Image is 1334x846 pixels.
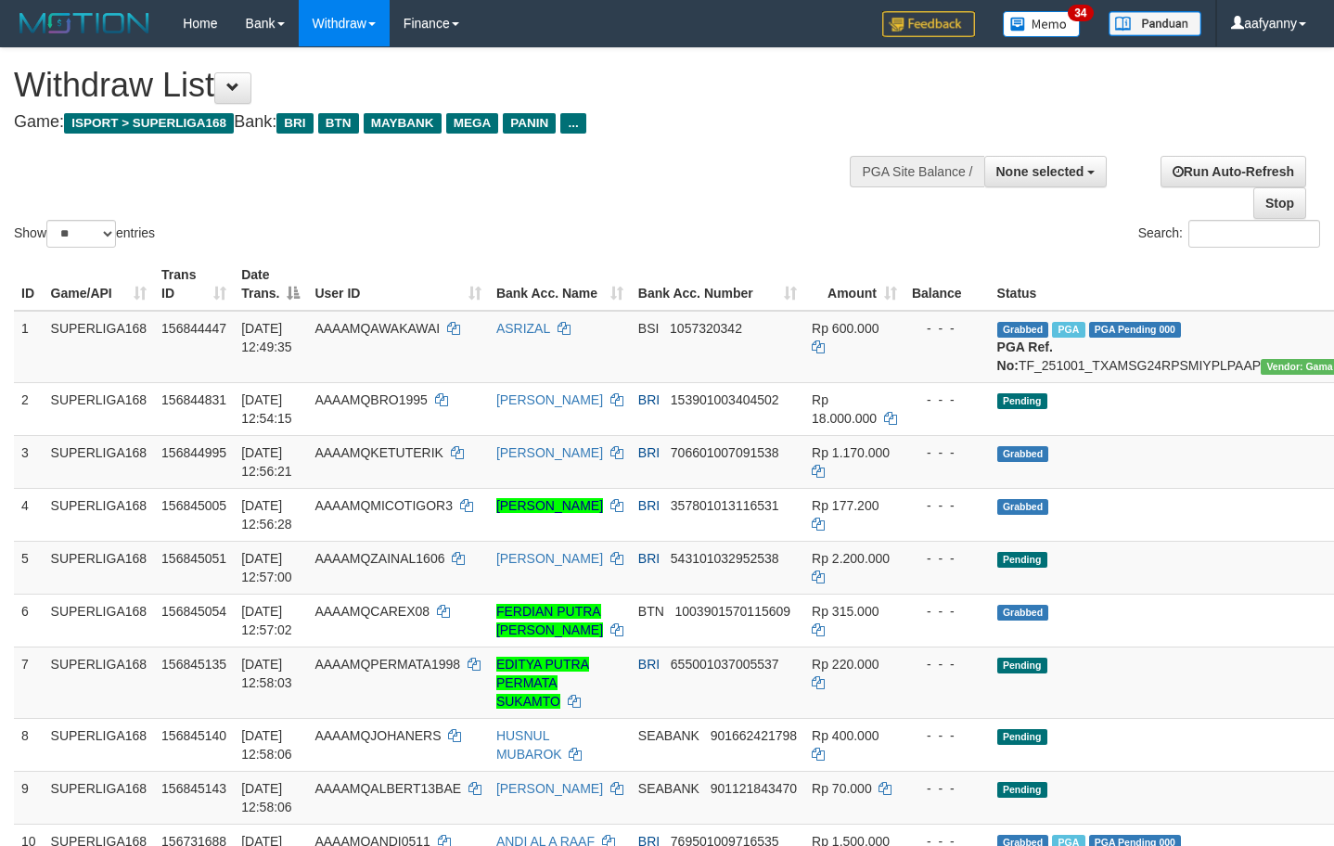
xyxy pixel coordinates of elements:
[496,551,603,566] a: [PERSON_NAME]
[997,658,1047,673] span: Pending
[674,604,790,619] span: Copy 1003901570115609 to clipboard
[44,382,155,435] td: SUPERLIGA168
[997,782,1047,798] span: Pending
[44,258,155,311] th: Game/API: activate to sort column ascending
[14,258,44,311] th: ID
[812,781,872,796] span: Rp 70.000
[996,164,1084,179] span: None selected
[161,321,226,336] span: 156844447
[882,11,975,37] img: Feedback.jpg
[997,605,1049,621] span: Grabbed
[161,604,226,619] span: 156845054
[44,718,155,771] td: SUPERLIGA168
[1052,322,1084,338] span: Marked by aafsoycanthlai
[997,729,1047,745] span: Pending
[14,647,44,718] td: 7
[496,604,603,637] a: FERDIAN PUTRA [PERSON_NAME]
[1003,11,1081,37] img: Button%20Memo.svg
[631,258,804,311] th: Bank Acc. Number: activate to sort column ascending
[318,113,359,134] span: BTN
[671,498,779,513] span: Copy 357801013116531 to clipboard
[276,113,313,134] span: BRI
[496,657,589,709] a: EDITYA PUTRA PERMATA SUKAMTO
[638,551,660,566] span: BRI
[638,498,660,513] span: BRI
[912,726,982,745] div: - - -
[496,392,603,407] a: [PERSON_NAME]
[154,258,234,311] th: Trans ID: activate to sort column ascending
[1089,322,1182,338] span: PGA Pending
[314,445,443,460] span: AAAAMQKETUTERIK
[812,445,890,460] span: Rp 1.170.000
[638,604,664,619] span: BTN
[1068,5,1093,21] span: 34
[14,718,44,771] td: 8
[912,443,982,462] div: - - -
[161,392,226,407] span: 156844831
[912,391,982,409] div: - - -
[503,113,556,134] span: PANIN
[812,551,890,566] span: Rp 2.200.000
[711,728,797,743] span: Copy 901662421798 to clipboard
[984,156,1108,187] button: None selected
[446,113,499,134] span: MEGA
[997,552,1047,568] span: Pending
[14,488,44,541] td: 4
[161,781,226,796] span: 156845143
[241,551,292,584] span: [DATE] 12:57:00
[912,779,982,798] div: - - -
[671,392,779,407] span: Copy 153901003404502 to clipboard
[364,113,442,134] span: MAYBANK
[671,551,779,566] span: Copy 543101032952538 to clipboard
[44,541,155,594] td: SUPERLIGA168
[14,541,44,594] td: 5
[997,393,1047,409] span: Pending
[44,488,155,541] td: SUPERLIGA168
[496,321,550,336] a: ASRIZAL
[812,657,879,672] span: Rp 220.000
[161,551,226,566] span: 156845051
[638,321,660,336] span: BSI
[496,498,603,513] a: [PERSON_NAME]
[241,728,292,762] span: [DATE] 12:58:06
[14,771,44,824] td: 9
[234,258,307,311] th: Date Trans.: activate to sort column descending
[812,728,879,743] span: Rp 400.000
[241,498,292,532] span: [DATE] 12:56:28
[997,499,1049,515] span: Grabbed
[241,604,292,637] span: [DATE] 12:57:02
[307,258,488,311] th: User ID: activate to sort column ascending
[241,781,292,814] span: [DATE] 12:58:06
[850,156,983,187] div: PGA Site Balance /
[638,657,660,672] span: BRI
[496,445,603,460] a: [PERSON_NAME]
[912,655,982,673] div: - - -
[997,340,1053,373] b: PGA Ref. No:
[912,319,982,338] div: - - -
[314,498,453,513] span: AAAAMQMICOTIGOR3
[161,498,226,513] span: 156845005
[14,220,155,248] label: Show entries
[560,113,585,134] span: ...
[314,321,440,336] span: AAAAMQAWAKAWAI
[804,258,904,311] th: Amount: activate to sort column ascending
[314,728,441,743] span: AAAAMQJOHANERS
[496,728,562,762] a: HUSNUL MUBAROK
[638,728,699,743] span: SEABANK
[44,647,155,718] td: SUPERLIGA168
[670,321,742,336] span: Copy 1057320342 to clipboard
[997,322,1049,338] span: Grabbed
[161,728,226,743] span: 156845140
[812,321,879,336] span: Rp 600.000
[671,657,779,672] span: Copy 655001037005537 to clipboard
[46,220,116,248] select: Showentries
[912,602,982,621] div: - - -
[241,445,292,479] span: [DATE] 12:56:21
[161,445,226,460] span: 156844995
[44,771,155,824] td: SUPERLIGA168
[14,382,44,435] td: 2
[14,67,871,104] h1: Withdraw List
[812,392,877,426] span: Rp 18.000.000
[912,496,982,515] div: - - -
[904,258,990,311] th: Balance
